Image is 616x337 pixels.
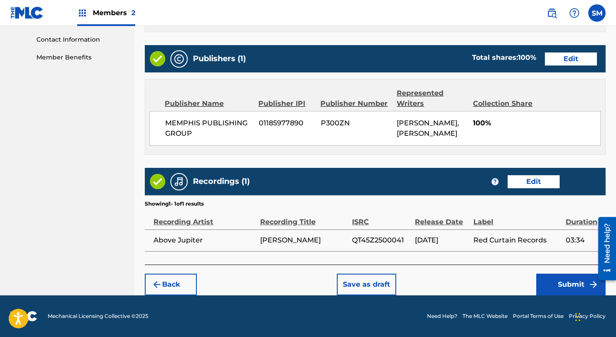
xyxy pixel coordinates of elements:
[77,8,88,18] img: Top Rightsholders
[472,52,536,63] div: Total shares:
[337,274,396,295] button: Save as draft
[10,7,44,19] img: MLC Logo
[427,312,457,320] a: Need Help?
[569,8,580,18] img: help
[547,8,557,18] img: search
[566,208,601,227] div: Duration
[145,274,197,295] button: Back
[415,235,469,245] span: [DATE]
[320,98,390,109] div: Publisher Number
[473,235,561,245] span: Red Curtain Records
[415,208,469,227] div: Release Date
[536,274,606,295] button: Submit
[165,98,252,109] div: Publisher Name
[566,235,601,245] span: 03:34
[352,208,411,227] div: ISRC
[588,279,599,290] img: f7272a7cc735f4ea7f67.svg
[492,178,499,185] span: ?
[174,54,184,64] img: Publishers
[193,177,250,186] h5: Recordings (1)
[575,304,580,330] div: Drag
[260,235,348,245] span: [PERSON_NAME]
[569,312,606,320] a: Privacy Policy
[463,312,508,320] a: The MLC Website
[543,4,561,22] a: Public Search
[153,235,256,245] span: Above Jupiter
[473,118,600,128] span: 100%
[352,235,411,245] span: QT45Z2500041
[174,177,184,187] img: Recordings
[36,53,124,62] a: Member Benefits
[258,98,314,109] div: Publisher IPI
[145,200,204,208] p: Showing 1 - 1 of 1 results
[573,295,616,337] iframe: Chat Widget
[566,4,583,22] div: Help
[36,35,124,44] a: Contact Information
[588,4,606,22] div: User Menu
[165,118,252,139] span: MEMPHIS PUBLISHING GROUP
[131,9,135,17] span: 2
[193,54,246,64] h5: Publishers (1)
[473,98,538,109] div: Collection Share
[259,118,314,128] span: 01185977890
[93,8,135,18] span: Members
[592,213,616,283] iframe: Resource Center
[518,53,536,62] span: 100 %
[545,52,597,65] button: Edit
[10,311,37,321] img: logo
[150,174,165,189] img: Valid
[513,312,564,320] a: Portal Terms of Use
[321,118,391,128] span: P300ZN
[508,175,560,188] button: Edit
[48,312,148,320] span: Mechanical Licensing Collective © 2025
[397,119,459,137] span: [PERSON_NAME], [PERSON_NAME]
[153,208,256,227] div: Recording Artist
[397,88,466,109] div: Represented Writers
[260,208,348,227] div: Recording Title
[152,279,162,290] img: 7ee5dd4eb1f8a8e3ef2f.svg
[150,51,165,66] img: Valid
[473,208,561,227] div: Label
